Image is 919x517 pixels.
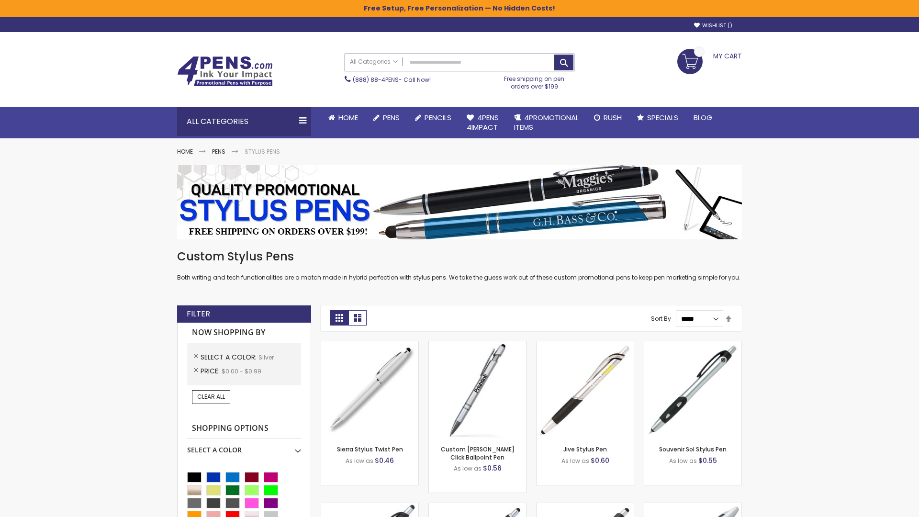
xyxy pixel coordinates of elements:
[629,107,686,128] a: Specials
[604,112,622,123] span: Rush
[177,147,193,156] a: Home
[591,456,609,465] span: $0.60
[321,107,366,128] a: Home
[338,112,358,123] span: Home
[586,107,629,128] a: Rush
[222,367,261,375] span: $0.00 - $0.99
[353,76,399,84] a: (888) 88-4PENS
[506,107,586,138] a: 4PROMOTIONALITEMS
[187,309,210,319] strong: Filter
[330,310,348,326] strong: Grid
[644,341,741,438] img: Souvenir Sol Stylus Pen-Silver
[561,457,589,465] span: As low as
[514,112,579,132] span: 4PROMOTIONAL ITEMS
[429,341,526,349] a: Custom Alex II Click Ballpoint Pen-Silver
[337,445,403,453] a: Sierra Stylus Twist Pen
[187,418,301,439] strong: Shopping Options
[177,249,742,282] div: Both writing and tech functionalities are a match made in hybrid perfection with stylus pens. We ...
[537,503,634,511] a: Souvenir® Emblem Stylus Pen-Silver
[694,22,732,29] a: Wishlist
[187,323,301,343] strong: Now Shopping by
[321,503,418,511] a: React Stylus Grip Pen-Silver
[201,352,258,362] span: Select A Color
[459,107,506,138] a: 4Pens4impact
[429,503,526,511] a: Epiphany Stylus Pens-Silver
[375,456,394,465] span: $0.46
[258,353,274,361] span: Silver
[494,71,575,90] div: Free shipping on pen orders over $199
[353,76,431,84] span: - Call Now!
[366,107,407,128] a: Pens
[644,503,741,511] a: Twist Highlighter-Pen Stylus Combo-Silver
[669,457,697,465] span: As low as
[346,457,373,465] span: As low as
[694,112,712,123] span: Blog
[345,54,403,70] a: All Categories
[177,107,311,136] div: All Categories
[686,107,720,128] a: Blog
[644,341,741,349] a: Souvenir Sol Stylus Pen-Silver
[197,393,225,401] span: Clear All
[454,464,482,472] span: As low as
[177,249,742,264] h1: Custom Stylus Pens
[201,366,222,376] span: Price
[245,147,280,156] strong: Stylus Pens
[429,341,526,438] img: Custom Alex II Click Ballpoint Pen-Silver
[407,107,459,128] a: Pencils
[383,112,400,123] span: Pens
[321,341,418,438] img: Stypen-35-Silver
[192,390,230,404] a: Clear All
[212,147,225,156] a: Pens
[537,341,634,438] img: Jive Stylus Pen-Silver
[321,341,418,349] a: Stypen-35-Silver
[647,112,678,123] span: Specials
[177,56,273,87] img: 4Pens Custom Pens and Promotional Products
[467,112,499,132] span: 4Pens 4impact
[563,445,607,453] a: Jive Stylus Pen
[350,58,398,66] span: All Categories
[659,445,727,453] a: Souvenir Sol Stylus Pen
[483,463,502,473] span: $0.56
[177,165,742,239] img: Stylus Pens
[537,341,634,349] a: Jive Stylus Pen-Silver
[441,445,515,461] a: Custom [PERSON_NAME] Click Ballpoint Pen
[187,438,301,455] div: Select A Color
[651,315,671,323] label: Sort By
[698,456,717,465] span: $0.55
[425,112,451,123] span: Pencils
